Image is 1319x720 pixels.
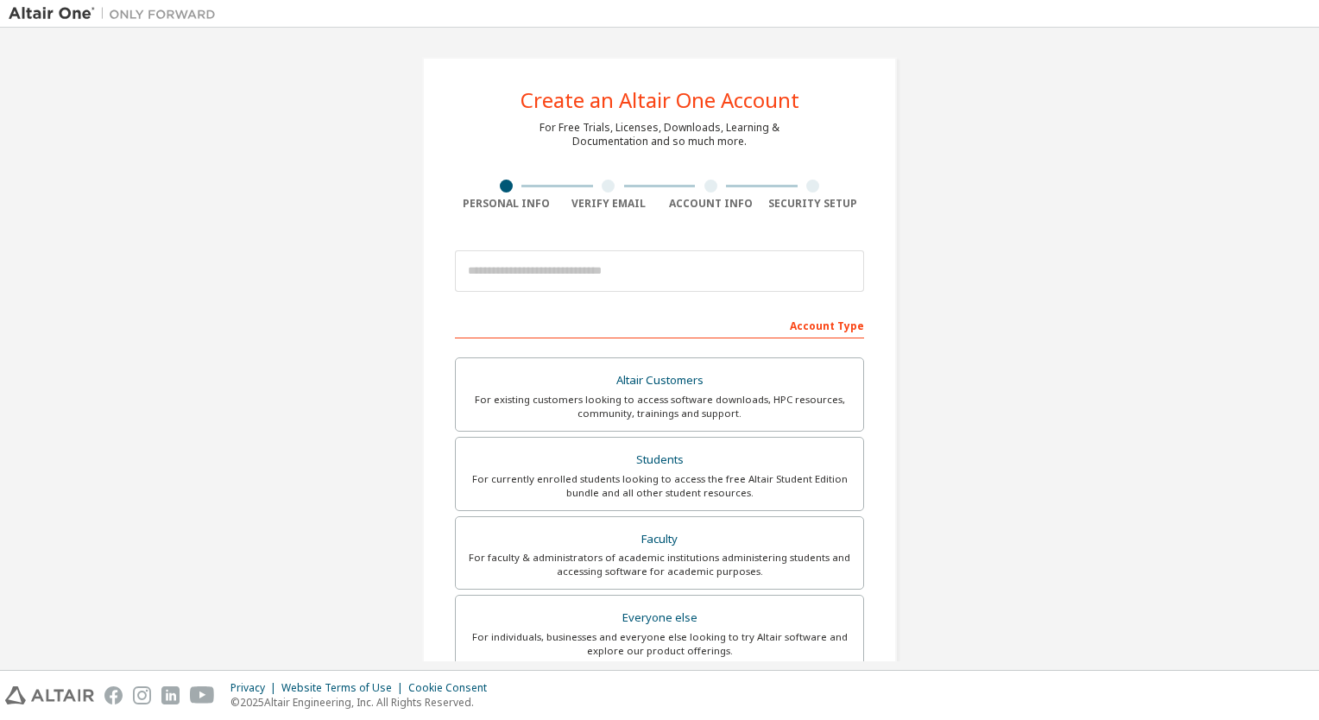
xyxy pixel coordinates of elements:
div: For currently enrolled students looking to access the free Altair Student Edition bundle and all ... [466,472,853,500]
div: Altair Customers [466,369,853,393]
div: Verify Email [558,197,660,211]
div: Security Setup [762,197,865,211]
img: youtube.svg [190,686,215,704]
div: For individuals, businesses and everyone else looking to try Altair software and explore our prod... [466,630,853,658]
div: Privacy [230,681,281,695]
img: instagram.svg [133,686,151,704]
div: For existing customers looking to access software downloads, HPC resources, community, trainings ... [466,393,853,420]
div: Cookie Consent [408,681,497,695]
img: linkedin.svg [161,686,180,704]
img: facebook.svg [104,686,123,704]
img: altair_logo.svg [5,686,94,704]
div: Faculty [466,527,853,552]
div: Students [466,448,853,472]
div: Website Terms of Use [281,681,408,695]
img: Altair One [9,5,224,22]
div: Account Type [455,311,864,338]
div: For Free Trials, Licenses, Downloads, Learning & Documentation and so much more. [540,121,779,148]
div: Account Info [659,197,762,211]
p: © 2025 Altair Engineering, Inc. All Rights Reserved. [230,695,497,710]
div: Everyone else [466,606,853,630]
div: Create an Altair One Account [521,90,799,111]
div: Personal Info [455,197,558,211]
div: For faculty & administrators of academic institutions administering students and accessing softwa... [466,551,853,578]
